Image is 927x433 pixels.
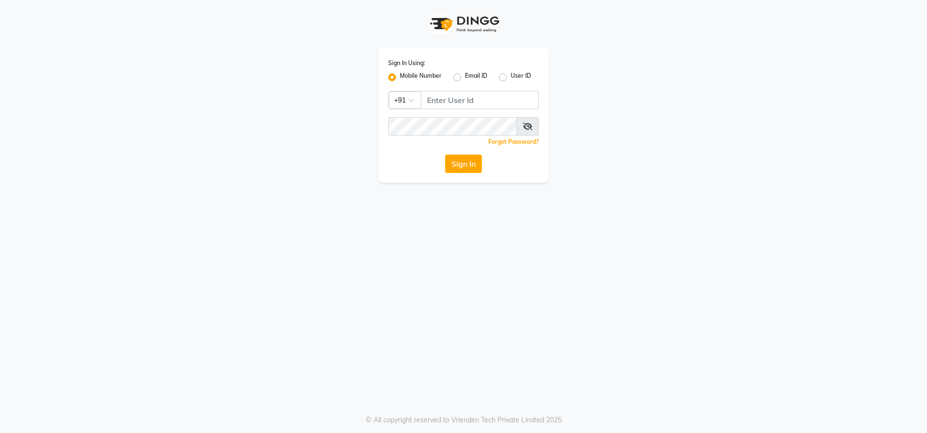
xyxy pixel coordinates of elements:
[465,71,487,83] label: Email ID
[445,155,482,173] button: Sign In
[388,59,425,68] label: Sign In Using:
[388,117,517,136] input: Username
[488,138,539,145] a: Forgot Password?
[425,10,502,38] img: logo1.svg
[511,71,531,83] label: User ID
[421,91,539,109] input: Username
[400,71,442,83] label: Mobile Number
